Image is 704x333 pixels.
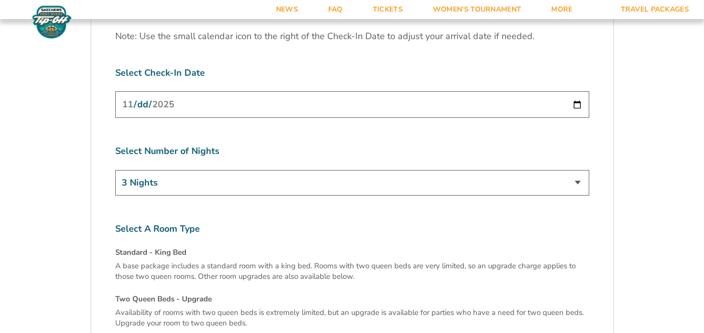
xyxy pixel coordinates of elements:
[115,247,589,258] h4: Standard - King Bed
[115,261,589,282] p: A base package includes a standard room with a king bed. Rooms with two queen beds are very limit...
[115,294,589,304] h4: Two Queen Beds - Upgrade
[115,30,589,43] p: Note: Use the small calendar icon to the right of the Check-In Date to adjust your arrival date i...
[115,67,589,79] label: Select Check-In Date
[115,223,589,235] label: Select A Room Type
[115,307,589,328] p: Availability of rooms with two queen beds is extremely limited, but an upgrade is available for p...
[115,145,589,157] label: Select Number of Nights
[30,5,74,39] img: Fort Myers Tip-Off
